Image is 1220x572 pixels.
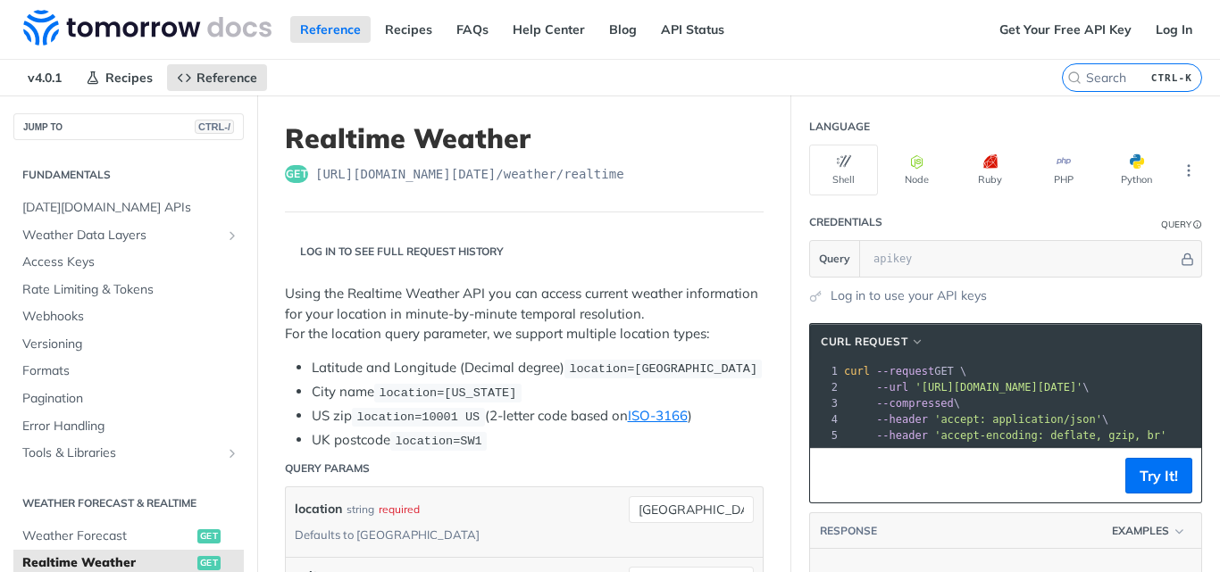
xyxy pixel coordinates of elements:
input: apikey [865,241,1178,277]
span: Weather Data Layers [22,227,221,245]
img: Tomorrow.io Weather API Docs [23,10,272,46]
svg: More ellipsis [1181,162,1197,178]
span: --compressed [876,397,954,410]
span: \ [844,413,1108,426]
span: Formats [22,362,239,380]
button: Examples [1106,522,1192,540]
button: Ruby [956,145,1024,195]
a: Versioning [13,331,244,358]
span: CTRL-/ [195,120,234,134]
a: Blog [599,16,647,43]
span: Webhooks [22,308,239,326]
span: v4.0.1 [18,64,71,91]
button: Python [1102,145,1171,195]
a: Access Keys [13,249,244,276]
kbd: CTRL-K [1147,69,1197,87]
h1: Realtime Weather [285,122,764,154]
a: Log in to use your API keys [831,286,987,305]
h2: Fundamentals [13,167,244,183]
button: Copy to clipboard [819,462,844,489]
a: Tools & LibrariesShow subpages for Tools & Libraries [13,440,244,467]
span: Tools & Libraries [22,444,221,462]
div: string [347,496,374,522]
div: 4 [810,411,840,427]
div: Defaults to [GEOGRAPHIC_DATA] [295,522,480,548]
svg: Search [1067,70,1082,85]
i: Information [1193,220,1202,229]
a: Pagination [13,385,244,412]
a: Error Handling [13,413,244,440]
li: UK postcode [312,430,764,451]
button: JUMP TOCTRL-/ [13,113,244,140]
span: cURL Request [821,334,907,350]
span: Realtime Weather [22,554,193,572]
a: Reference [290,16,371,43]
h2: Weather Forecast & realtime [13,495,244,511]
div: QueryInformation [1161,218,1202,231]
span: Access Keys [22,253,239,271]
a: API Status [651,16,734,43]
button: Node [882,145,951,195]
span: GET \ [844,365,966,377]
a: Recipes [76,64,163,91]
div: 5 [810,427,840,444]
span: \ [844,397,960,410]
span: get [197,556,221,570]
a: Rate Limiting & Tokens [13,277,244,303]
a: ISO-3166 [628,407,688,424]
button: Show subpages for Weather Data Layers [225,228,239,243]
span: --header [876,429,928,442]
div: Query Params [285,460,370,477]
span: location=SW1 [395,435,481,448]
div: Language [809,119,870,135]
li: US zip (2-letter code based on ) [312,406,764,427]
p: Using the Realtime Weather API you can access current weather information for your location in mi... [285,284,764,344]
button: cURL Request [815,333,931,351]
span: Query [819,251,850,267]
span: Rate Limiting & Tokens [22,281,239,299]
span: Reference [196,70,257,86]
span: Recipes [105,70,153,86]
span: 'accept: application/json' [934,413,1102,426]
label: location [295,496,342,522]
div: 1 [810,363,840,379]
button: PHP [1029,145,1098,195]
a: Weather Forecastget [13,523,244,550]
li: Latitude and Longitude (Decimal degree) [312,358,764,378]
span: get [197,529,221,543]
a: Get Your Free API Key [990,16,1141,43]
button: RESPONSE [819,522,878,540]
span: --header [876,413,928,426]
span: get [285,165,308,183]
a: Log In [1146,16,1202,43]
span: location=[GEOGRAPHIC_DATA] [569,362,757,376]
div: Query [1161,218,1191,231]
a: Help Center [503,16,595,43]
a: FAQs [447,16,498,43]
a: Reference [167,64,267,91]
span: Weather Forecast [22,527,193,545]
button: Show subpages for Tools & Libraries [225,446,239,460]
div: Credentials [809,214,882,230]
li: City name [312,382,764,402]
button: More Languages [1175,157,1202,184]
button: Shell [809,145,878,195]
a: Webhooks [13,303,244,330]
div: 2 [810,379,840,395]
span: \ [844,381,1090,394]
span: --url [876,381,908,394]
span: Pagination [22,390,239,408]
a: Weather Data LayersShow subpages for Weather Data Layers [13,222,244,249]
span: curl [844,365,870,377]
span: '[URL][DOMAIN_NAME][DATE]' [915,381,1082,394]
div: 3 [810,395,840,411]
div: required [379,496,420,522]
span: Error Handling [22,418,239,435]
a: Formats [13,358,244,385]
span: Versioning [22,336,239,353]
span: [DATE][DOMAIN_NAME] APIs [22,199,239,217]
span: location=10001 US [356,410,480,424]
span: --request [876,365,934,377]
a: [DATE][DOMAIN_NAME] APIs [13,195,244,221]
span: https://api.tomorrow.io/v4/weather/realtime [315,165,624,183]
